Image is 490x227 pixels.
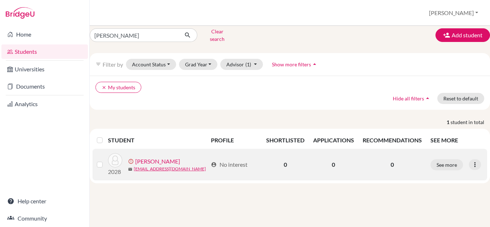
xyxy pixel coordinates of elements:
span: Show more filters [272,61,311,67]
td: 0 [309,149,358,180]
button: [PERSON_NAME] [426,6,481,20]
th: APPLICATIONS [309,132,358,149]
button: Account Status [126,59,176,70]
img: Chen, Anna [108,153,122,167]
i: arrow_drop_up [311,61,318,68]
a: [EMAIL_ADDRESS][DOMAIN_NAME] [134,166,206,172]
td: 0 [262,149,309,180]
span: student in total [451,118,490,126]
span: error_outline [128,159,135,164]
span: (1) [245,61,251,67]
a: Students [1,44,88,59]
th: SEE MORE [426,132,487,149]
img: Bridge-U [6,7,34,19]
button: Reset to default [437,93,484,104]
div: No interest [211,160,248,169]
a: Universities [1,62,88,76]
a: Documents [1,79,88,94]
input: Find student by name... [90,28,179,42]
button: See more [430,159,463,170]
span: Filter by [103,61,123,68]
th: RECOMMENDATIONS [358,132,426,149]
th: SHORTLISTED [262,132,309,149]
button: Show more filtersarrow_drop_up [266,59,324,70]
i: filter_list [95,61,101,67]
span: mail [128,167,132,171]
a: Analytics [1,97,88,111]
strong: 1 [447,118,451,126]
th: STUDENT [108,132,207,149]
button: Grad Year [179,59,218,70]
i: arrow_drop_up [424,95,431,102]
button: Advisor(1) [220,59,263,70]
button: Clear search [197,26,237,44]
button: Hide all filtersarrow_drop_up [387,93,437,104]
button: Add student [435,28,490,42]
a: Community [1,211,88,226]
p: 0 [363,160,422,169]
button: clearMy students [95,82,141,93]
a: [PERSON_NAME] [135,157,180,166]
a: Help center [1,194,88,208]
i: clear [102,85,107,90]
p: 2028 [108,167,122,176]
span: Hide all filters [393,95,424,101]
a: Home [1,27,88,42]
th: PROFILE [207,132,262,149]
span: account_circle [211,162,217,167]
